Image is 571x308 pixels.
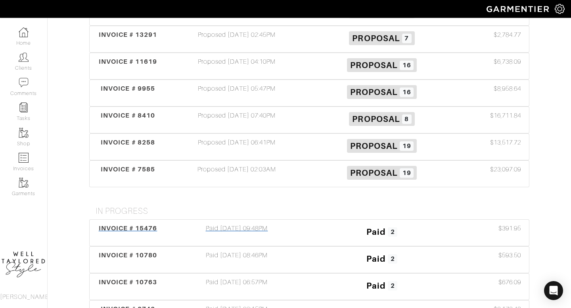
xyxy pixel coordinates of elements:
span: $8,958.64 [494,84,521,93]
img: gear-icon-white-bd11855cb880d31180b6d7d6211b90ccbf57a29d726f0c71d8c61bd08dd39cc2.png [555,4,565,14]
span: INVOICE # 9955 [101,85,155,92]
span: INVOICE # 8410 [101,112,155,119]
span: Proposal [350,141,398,151]
span: $2,784.77 [494,30,521,40]
span: Paid [366,227,386,237]
span: 16 [400,61,414,70]
img: orders-icon-0abe47150d42831381b5fb84f609e132dff9fe21cb692f30cb5eec754e2cba89.png [19,153,29,163]
span: Paid [366,254,386,264]
div: Proposed [DATE] 05:47PM [164,84,309,102]
span: $13,517.72 [490,138,521,147]
span: Paid [366,281,386,291]
span: INVOICE # 10780 [99,251,157,259]
a: INVOICE # 13291 Proposed [DATE] 02:45PM Proposal 7 $2,784.77 [89,26,529,53]
div: Proposed [DATE] 02:03AM [164,165,309,183]
span: $391.95 [498,224,521,233]
a: INVOICE # 8258 Proposed [DATE] 06:41PM Proposal 19 $13,517.72 [89,133,529,160]
span: $593.50 [498,251,521,260]
span: INVOICE # 15476 [99,224,157,232]
div: Proposed [DATE] 02:45PM [164,30,309,48]
span: Proposal [352,114,400,124]
span: INVOICE # 8258 [101,139,155,146]
span: 2 [388,227,397,237]
span: 19 [400,141,414,151]
span: INVOICE # 11619 [99,58,157,65]
div: Paid [DATE] 08:46PM [164,251,309,269]
span: INVOICE # 7585 [101,165,155,173]
div: Proposed [DATE] 04:10PM [164,57,309,75]
img: garments-icon-b7da505a4dc4fd61783c78ac3ca0ef83fa9d6f193b1c9dc38574b1d14d53ca28.png [19,128,29,138]
span: INVOICE # 13291 [99,31,157,38]
span: 2 [388,281,397,291]
span: INVOICE # 10763 [99,278,157,286]
span: Proposal [350,87,398,97]
img: garmentier-logo-header-white-b43fb05a5012e4ada735d5af1a66efaba907eab6374d6393d1fbf88cb4ef424d.png [483,2,555,16]
a: INVOICE # 7585 Proposed [DATE] 02:03AM Proposal 19 $23,097.09 [89,160,529,187]
a: INVOICE # 10780 Paid [DATE] 08:46PM Paid 2 $593.50 [89,246,529,273]
span: 16 [400,87,414,97]
img: clients-icon-6bae9207a08558b7cb47a8932f037763ab4055f8c8b6bfacd5dc20c3e0201464.png [19,52,29,62]
img: dashboard-icon-dbcd8f5a0b271acd01030246c82b418ddd0df26cd7fceb0bd07c9910d44c42f6.png [19,27,29,37]
span: $16,711.84 [490,111,521,120]
img: comment-icon-a0a6a9ef722e966f86d9cbdc48e553b5cf19dbc54f86b18d962a5391bc8f6eb6.png [19,78,29,87]
a: INVOICE # 8410 Proposed [DATE] 07:40PM Proposal 8 $16,711.84 [89,106,529,133]
span: Proposal [350,168,398,178]
div: Open Intercom Messenger [544,281,563,300]
span: 2 [388,254,397,264]
div: Paid [DATE] 09:48PM [164,224,309,242]
span: 8 [402,114,412,124]
div: Paid [DATE] 06:57PM [164,278,309,296]
a: INVOICE # 11619 Proposed [DATE] 04:10PM Proposal 16 $6,738.09 [89,53,529,80]
span: 19 [400,168,414,178]
span: Proposal [352,33,400,43]
span: $6,738.09 [494,57,521,67]
a: INVOICE # 9955 Proposed [DATE] 05:47PM Proposal 16 $8,958.64 [89,80,529,106]
img: reminder-icon-8004d30b9f0a5d33ae49ab947aed9ed385cf756f9e5892f1edd6e32f2345188e.png [19,103,29,112]
span: $23,097.09 [490,165,521,174]
a: INVOICE # 15476 Paid [DATE] 09:48PM Paid 2 $391.95 [89,219,529,246]
div: Proposed [DATE] 06:41PM [164,138,309,156]
a: INVOICE # 10763 Paid [DATE] 06:57PM Paid 2 $676.09 [89,273,529,300]
img: garments-icon-b7da505a4dc4fd61783c78ac3ca0ef83fa9d6f193b1c9dc38574b1d14d53ca28.png [19,178,29,188]
div: Proposed [DATE] 07:40PM [164,111,309,129]
span: Proposal [350,60,398,70]
h4: In Progress [96,206,529,216]
span: 7 [402,34,412,43]
span: $676.09 [498,278,521,287]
